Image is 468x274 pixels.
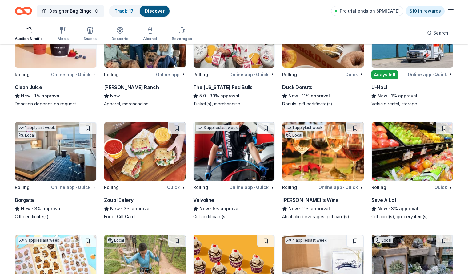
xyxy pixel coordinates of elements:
span: • [76,72,77,77]
div: 1% approval [15,92,97,100]
div: 3 applies last week [196,125,239,131]
a: Image for Zoup! EateryRollingQuickZoup! EateryNew•3% approvalFood, Gift Card [104,122,186,220]
div: Rolling [104,71,119,78]
div: Online app Quick [408,71,453,78]
img: Image for Save A Lot [372,122,453,181]
span: New [21,92,31,100]
div: 39% approval [193,92,275,100]
button: Snacks [83,24,97,44]
div: Zoup! Eatery [104,196,134,204]
div: Duck Donuts [282,84,312,91]
div: Valvoline [193,196,214,204]
span: 5.0 [199,92,206,100]
div: Rolling [193,71,208,78]
div: Apparel, merchandise [104,101,186,107]
div: Ticket(s), merchandise [193,101,275,107]
div: 11% approval [282,92,364,100]
span: • [432,72,434,77]
div: 5% approval [193,205,275,212]
span: • [254,185,255,190]
div: Rolling [104,184,119,191]
div: Online app Quick [51,183,97,191]
span: Designer Bag Bingo [49,7,92,15]
span: New [378,205,387,212]
div: Online app [156,71,186,78]
div: Local [285,132,303,138]
div: Local [107,237,125,243]
div: U-Haul [371,84,387,91]
span: New [21,205,31,212]
div: Donuts, gift certificate(s) [282,101,364,107]
a: Image for Borgata1 applylast weekLocalRollingOnline app•QuickBorgataNew•3% approvalGift certifica... [15,122,97,220]
div: Desserts [111,36,128,41]
div: 1% approval [371,92,453,100]
a: Image for U-Haul4 applieslast week4days leftOnline app•QuickU-HaulNew•1% approvalVehicle rental, ... [371,9,453,107]
div: Food, Gift Card [104,214,186,220]
span: • [389,93,390,98]
a: Image for Clean Juice2 applieslast weekRollingOnline app•QuickClean JuiceNew•1% approvalDonation ... [15,9,97,107]
div: Donation depends on request [15,101,97,107]
div: Gift card(s), grocery item(s) [371,214,453,220]
div: Snacks [83,36,97,41]
span: Pro trial ends on 6PM[DATE] [340,7,400,15]
span: Search [433,29,448,37]
div: Vehicle rental, storage [371,101,453,107]
a: Image for Duck Donuts1 applylast weekRollingQuickDuck DonutsNew•11% approvalDonuts, gift certific... [282,9,364,107]
div: The [US_STATE] Red Bulls [193,84,253,91]
div: Alcoholic beverages, gift card(s) [282,214,364,220]
img: Image for Gary's Wine [282,122,364,181]
span: • [32,93,33,98]
div: Borgata [15,196,34,204]
span: New [110,92,120,100]
div: Auction & raffle [15,36,43,41]
div: 4 days left [371,70,398,79]
span: New [199,205,209,212]
div: Gift certificate(s) [15,214,97,220]
button: Track· 17Discover [109,5,170,17]
a: Image for The New York Red Bulls1 applylast weekLocalRollingOnline app•QuickThe [US_STATE] Red Bu... [193,9,275,107]
div: Online app Quick [229,183,275,191]
button: Meals [58,24,69,44]
div: 3% approval [371,205,453,212]
img: Image for Zoup! Eatery [104,122,186,181]
div: Rolling [15,71,30,78]
a: $10 in rewards [406,6,445,17]
div: Online app Quick [229,71,275,78]
div: Rolling [282,71,297,78]
div: 11% approval [282,205,364,212]
div: Clean Juice [15,84,42,91]
div: Rolling [15,184,30,191]
a: Image for Valvoline3 applieslast weekRollingOnline app•QuickValvolineNew•5% approvalGift certific... [193,122,275,220]
a: Home [15,4,32,18]
span: • [389,206,390,211]
span: • [76,185,77,190]
img: Image for Borgata [15,122,96,181]
button: Designer Bag Bingo [37,5,104,17]
div: 3% approval [104,205,186,212]
span: • [299,206,301,211]
div: Meals [58,36,69,41]
a: Track· 17 [114,8,134,14]
div: 5 applies last week [18,237,61,244]
button: Alcohol [143,24,157,44]
div: Save A Lot [371,196,396,204]
span: • [254,72,255,77]
span: New [110,205,120,212]
div: [PERSON_NAME]'s Wine [282,196,338,204]
div: Alcohol [143,36,157,41]
span: • [343,185,344,190]
div: Rolling [371,184,386,191]
div: 1 apply last week [18,125,56,131]
div: [PERSON_NAME] Ranch [104,84,159,91]
span: • [210,206,212,211]
div: Online app Quick [51,71,97,78]
a: Image for Save A LotRollingQuickSave A LotNew•3% approvalGift card(s), grocery item(s) [371,122,453,220]
a: Image for Gary's Wine1 applylast weekLocalRollingOnline app•Quick[PERSON_NAME]'s WineNew•11% appr... [282,122,364,220]
button: Auction & raffle [15,24,43,44]
div: Rolling [282,184,297,191]
span: New [288,92,298,100]
div: 3% approval [15,205,97,212]
div: Quick [167,183,186,191]
a: Image for Kimes Ranch6 applieslast weekRollingOnline app[PERSON_NAME] RanchNewApparel, merchandise [104,9,186,107]
span: New [378,92,387,100]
